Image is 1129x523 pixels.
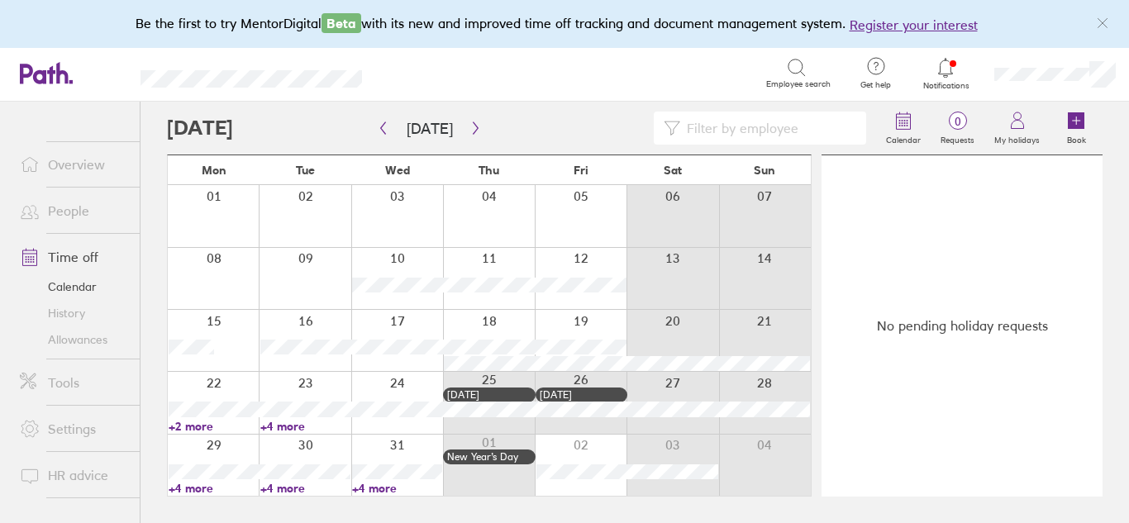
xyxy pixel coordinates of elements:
[447,451,531,463] div: New Year’s Day
[849,80,903,90] span: Get help
[479,164,499,177] span: Thu
[352,481,442,496] a: +4 more
[850,15,978,35] button: Register your interest
[447,389,531,401] div: [DATE]
[385,164,410,177] span: Wed
[136,13,994,35] div: Be the first to try MentorDigital with its new and improved time off tracking and document manage...
[7,459,140,492] a: HR advice
[876,102,931,155] a: Calendar
[7,240,140,273] a: Time off
[664,164,682,177] span: Sat
[7,326,140,353] a: Allowances
[7,273,140,300] a: Calendar
[876,131,931,145] label: Calendar
[7,148,140,181] a: Overview
[680,112,856,144] input: Filter by employee
[540,389,623,401] div: [DATE]
[931,115,984,128] span: 0
[984,131,1050,145] label: My holidays
[822,155,1103,497] div: No pending holiday requests
[296,164,315,177] span: Tue
[574,164,588,177] span: Fri
[7,300,140,326] a: History
[984,102,1050,155] a: My holidays
[260,481,350,496] a: +4 more
[7,194,140,227] a: People
[7,366,140,399] a: Tools
[931,102,984,155] a: 0Requests
[766,79,831,89] span: Employee search
[7,412,140,445] a: Settings
[393,115,466,142] button: [DATE]
[202,164,226,177] span: Mon
[260,419,350,434] a: +4 more
[169,481,259,496] a: +4 more
[754,164,775,177] span: Sun
[407,65,449,80] div: Search
[931,131,984,145] label: Requests
[919,56,973,91] a: Notifications
[169,419,259,434] a: +2 more
[919,81,973,91] span: Notifications
[322,13,361,33] span: Beta
[1057,131,1096,145] label: Book
[1050,102,1103,155] a: Book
